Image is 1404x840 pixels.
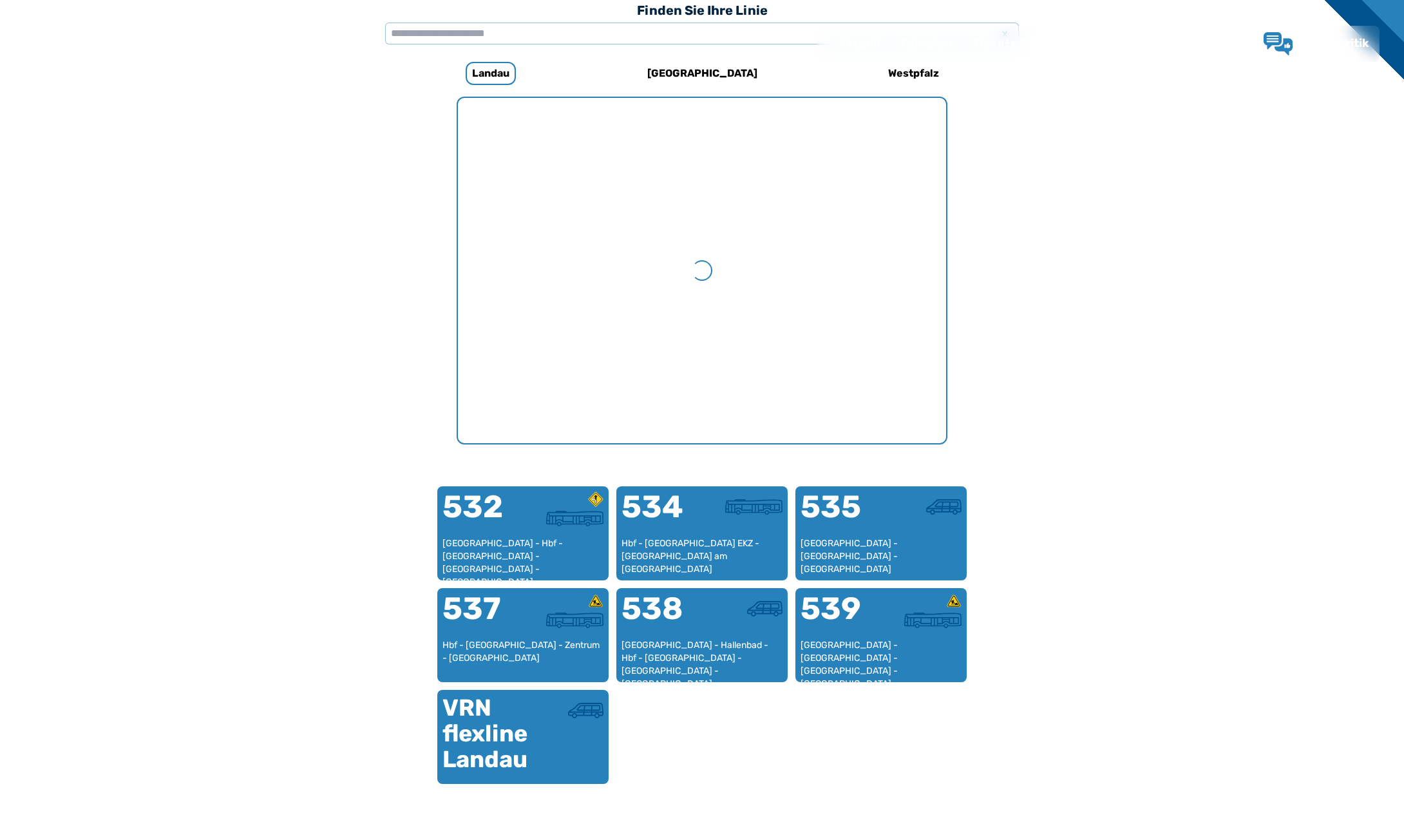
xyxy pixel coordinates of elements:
h6: Landau [466,62,516,85]
img: Kleinbus [747,601,783,616]
a: Tickets & Tarife [963,27,1074,61]
div: 535 [801,492,881,538]
a: Fahrplan [890,27,963,61]
div: Hbf - [GEOGRAPHIC_DATA] EKZ - [GEOGRAPHIC_DATA] am [GEOGRAPHIC_DATA] [621,537,783,575]
span: Lob & Kritik [1303,36,1369,50]
div: 539 [801,593,881,640]
h6: [GEOGRAPHIC_DATA] [642,63,763,84]
a: Jobs [1113,27,1162,61]
img: Stadtbus [725,499,783,515]
div: 532 [442,492,523,538]
div: 538 [621,593,702,640]
div: 537 [442,593,523,640]
img: Kleinbus [926,499,962,515]
div: VRN flexline Landau [442,695,523,772]
a: Westpfalz [828,58,999,89]
div: [GEOGRAPHIC_DATA] - Hbf - [GEOGRAPHIC_DATA] - [GEOGRAPHIC_DATA] - [GEOGRAPHIC_DATA] - [GEOGRAPHIC... [442,537,603,575]
div: [GEOGRAPHIC_DATA] - [GEOGRAPHIC_DATA] - [GEOGRAPHIC_DATA] [801,537,962,575]
div: My Favorite Images [458,98,946,443]
a: [GEOGRAPHIC_DATA] [616,58,788,89]
a: QNV Logo [41,31,91,57]
div: [GEOGRAPHIC_DATA] - [GEOGRAPHIC_DATA] - [GEOGRAPHIC_DATA] - [GEOGRAPHIC_DATA] - [GEOGRAPHIC_DATA]... [801,639,962,677]
img: Stadtbus [546,613,603,628]
img: Kleinbus [568,703,603,718]
a: Aktuell [828,27,890,61]
a: Kontakt [1162,27,1229,61]
a: Landau [405,58,576,89]
img: Stadtbus [546,511,603,526]
h6: Westpfalz [883,63,944,84]
img: Stadtbus [904,613,962,628]
div: 534 [621,492,702,538]
a: Wir [1074,27,1113,61]
li: 1 von 1 [458,98,946,443]
a: Lob & Kritik [1264,32,1369,55]
img: QNV Logo [41,35,91,53]
div: Hbf - [GEOGRAPHIC_DATA] - Zentrum - [GEOGRAPHIC_DATA] [442,639,603,677]
div: [GEOGRAPHIC_DATA] - Hallenbad - Hbf - [GEOGRAPHIC_DATA] - [GEOGRAPHIC_DATA] - [GEOGRAPHIC_DATA] [621,639,783,677]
